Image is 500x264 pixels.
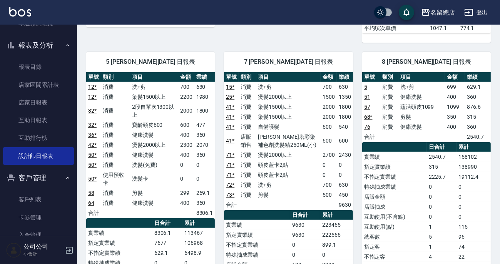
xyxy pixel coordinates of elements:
td: 315 [465,112,491,122]
td: 消費 [101,188,130,198]
td: 0 [457,192,491,202]
td: 消費 [380,92,398,102]
td: 洗髮卡 [130,170,178,188]
span: 8 [PERSON_NAME][DATE] 日報表 [371,58,482,66]
td: 630 [337,82,353,92]
td: 113467 [182,228,215,238]
td: 實業績 [224,220,290,230]
td: 19112.4 [457,172,491,182]
td: 360 [465,92,491,102]
td: 特殊抽成業績 [224,250,290,260]
td: 1800 [337,102,353,112]
a: 設計師日報表 [3,147,74,165]
th: 項目 [130,72,178,82]
td: 店販銷售 [239,132,256,150]
td: 299 [178,188,194,198]
td: 洗髮(免費) [130,160,178,170]
td: 合計 [86,208,101,218]
td: 477 [194,120,215,130]
td: 600 [321,132,337,150]
td: 頭皮蓋卡2點 [256,170,321,180]
td: 1 [427,242,457,252]
a: 卡券管理 [3,209,74,226]
td: 消費 [239,180,256,190]
td: 染髮1500以上 [256,112,321,122]
td: 350 [445,112,465,122]
td: 消費 [239,92,256,102]
td: 消費 [101,130,130,140]
td: 0 [427,202,457,212]
td: 0 [457,182,491,192]
td: 400 [178,150,194,160]
td: 2200 [178,92,194,102]
td: 7677 [152,238,182,248]
td: 2540.7 [427,152,457,162]
td: 699 [445,82,465,92]
th: 單號 [224,72,239,82]
td: 630 [337,180,353,190]
td: 健康洗髮 [130,198,178,208]
a: 5 [364,84,367,90]
td: 0 [321,170,337,180]
td: 2430 [337,150,353,160]
td: 0 [290,240,320,250]
td: 9630 [290,220,320,230]
td: 0 [194,170,215,188]
th: 金額 [321,72,337,82]
td: 1980 [194,92,215,102]
td: 消費 [239,150,256,160]
td: 消費 [101,92,130,102]
td: 店販金額 [362,192,427,202]
a: 58 [88,190,94,196]
td: 400 [178,130,194,140]
td: 蘊活頭皮1099 [398,102,445,112]
td: 不指定客 [362,252,427,262]
td: 0 [178,160,194,170]
td: 774.1 [458,23,491,33]
td: 222566 [320,230,353,240]
td: 400 [445,92,465,102]
td: 360 [194,150,215,160]
td: 1099 [445,102,465,112]
td: 0 [337,170,353,180]
td: 6498.9 [182,248,215,258]
td: 0 [457,202,491,212]
td: 158102 [457,152,491,162]
td: 指定客 [362,242,427,252]
td: 106968 [182,238,215,248]
td: 4 [427,252,457,262]
td: 消費 [239,170,256,180]
td: 96 [457,232,491,242]
td: 700 [178,82,194,92]
td: 2000 [178,102,194,120]
td: 店販抽成 [362,202,427,212]
td: 不指定實業績 [224,240,290,250]
td: 消費 [239,160,256,170]
td: 消費 [101,140,130,150]
th: 日合計 [290,210,320,220]
td: 1800 [337,112,353,122]
td: 燙髮2000以上 [256,150,321,160]
td: 223465 [320,220,353,230]
td: 2225.7 [427,172,457,182]
td: 頭皮蓋卡2點 [256,160,321,170]
th: 累計 [182,218,215,228]
span: 5 [PERSON_NAME][DATE] 日報表 [95,58,206,66]
th: 業績 [337,72,353,82]
table: a dense table [224,72,353,210]
td: 600 [178,120,194,130]
td: 360 [465,122,491,132]
a: 76 [364,124,370,130]
th: 累計 [320,210,353,220]
td: 染髮1500以上 [130,92,178,102]
td: 1500 [321,92,337,102]
td: 互助使用(不含點) [362,212,427,222]
p: 小會計 [23,251,63,257]
a: 51 [364,94,370,100]
td: 消費 [239,82,256,92]
td: 500 [321,190,337,200]
td: 8306.1 [194,208,215,218]
td: 使用預收卡 [101,170,130,188]
td: 剪髮 [256,190,321,200]
td: 600 [321,122,337,132]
